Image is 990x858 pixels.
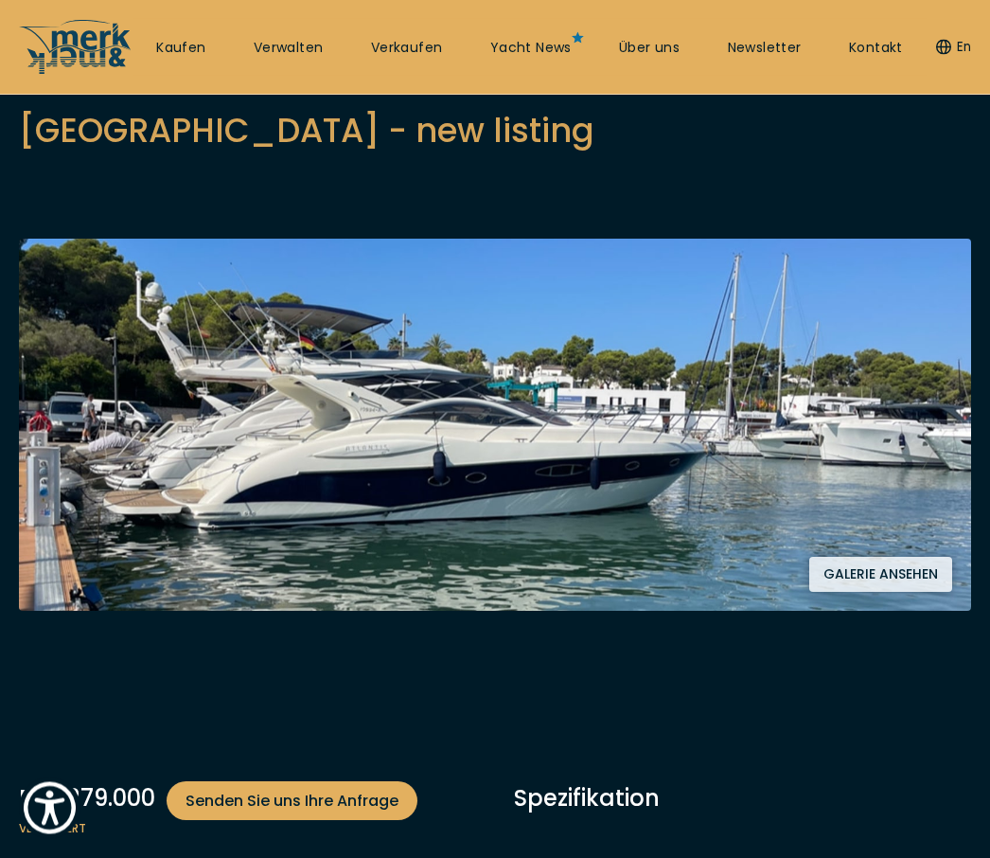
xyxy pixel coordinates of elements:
a: Yacht News [490,39,572,58]
a: Kontakt [849,39,903,58]
a: Verwalten [254,39,324,58]
h2: [GEOGRAPHIC_DATA] - new listing [19,108,594,154]
button: Show Accessibility Preferences [19,778,80,839]
a: Über uns [619,39,680,58]
a: Kaufen [156,39,205,58]
span: Senden Sie uns Ihre Anfrage [186,790,398,813]
button: Galerie ansehen [809,558,952,593]
div: Spezifikation [514,782,971,815]
a: Senden Sie uns Ihre Anfrage [167,782,417,821]
a: Newsletter [728,39,802,58]
a: Verkaufen [371,39,443,58]
span: Versteuert [19,821,476,838]
img: Merk&Merk [19,240,971,612]
div: EUR 279.000 [19,782,476,821]
button: En [936,38,971,57]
